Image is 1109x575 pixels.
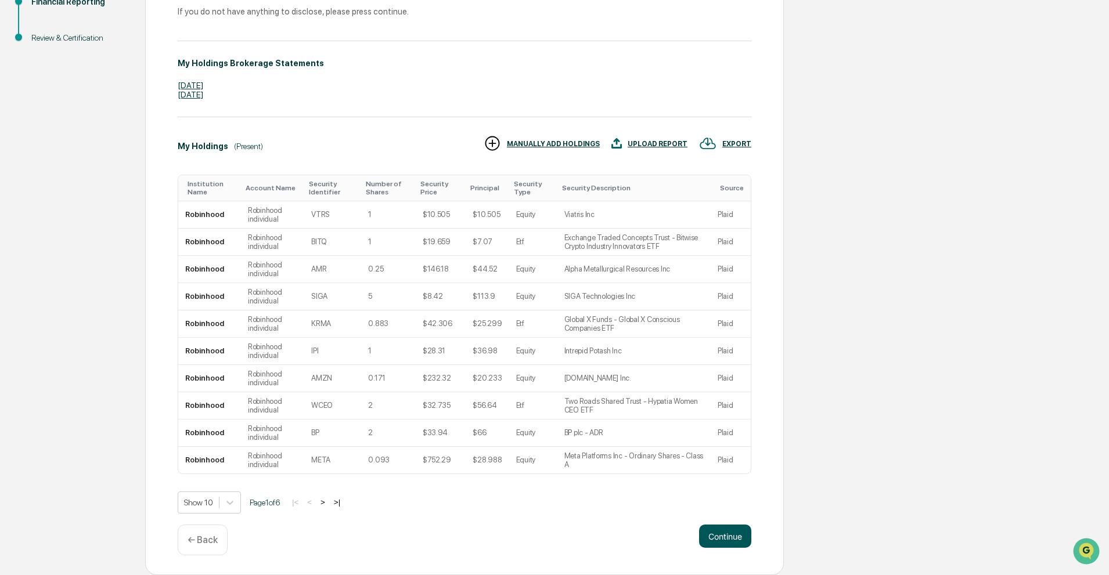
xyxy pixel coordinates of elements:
div: UPLOAD REPORT [628,140,687,148]
td: Etf [509,229,557,256]
td: Equity [509,256,557,283]
td: $19.659 [416,229,466,256]
td: Plaid [711,283,751,310]
td: Robinhood [178,392,241,420]
div: Toggle SortBy [720,184,746,192]
td: Robinhood [178,283,241,310]
td: Robinhood [178,256,241,283]
img: MANUALLY ADD HOLDINGS [484,135,501,152]
td: SIGA [304,283,361,310]
button: |< [289,497,302,507]
div: EXPORT [722,140,751,148]
img: UPLOAD REPORT [611,135,622,152]
span: Preclearance [23,146,75,158]
td: WCEO [304,392,361,420]
td: BP plc - ADR [557,420,711,447]
td: $32.735 [416,392,466,420]
td: 1 [361,229,416,256]
td: 1 [361,338,416,365]
td: [DOMAIN_NAME] Inc. [557,365,711,392]
td: $20.233 [466,365,509,392]
div: Toggle SortBy [514,180,553,196]
td: Plaid [711,229,751,256]
div: We're available if you need us! [39,100,147,110]
td: Robinhood individual [241,283,304,310]
a: 🗄️Attestations [80,142,149,162]
td: BP [304,420,361,447]
div: Toggle SortBy [562,184,706,192]
div: 🖐️ [12,147,21,157]
div: If you do not have anything to disclose, please press continue. [178,6,751,16]
td: Robinhood individual [241,365,304,392]
td: $7.07 [466,229,509,256]
div: MANUALLY ADD HOLDINGS [507,140,600,148]
td: META [304,447,361,473]
td: Global X Funds - Global X Conscious Companies ETF [557,310,711,338]
span: Data Lookup [23,168,73,180]
td: $36.98 [466,338,509,365]
td: Equity [509,447,557,473]
button: Continue [699,525,751,548]
td: Equity [509,338,557,365]
td: Equity [509,365,557,392]
div: Toggle SortBy [188,180,236,196]
div: Toggle SortBy [366,180,411,196]
td: Robinhood [178,420,241,447]
td: Plaid [711,365,751,392]
td: Plaid [711,256,751,283]
td: $10.505 [416,201,466,229]
div: [DATE] [178,81,751,90]
td: Robinhood individual [241,420,304,447]
td: $232.32 [416,365,466,392]
td: Two Roads Shared Trust - Hypatia Women CEO ETF [557,392,711,420]
button: >| [330,497,344,507]
td: Intrepid Potash Inc [557,338,711,365]
a: 🖐️Preclearance [7,142,80,162]
td: $56.64 [466,392,509,420]
td: VTRS [304,201,361,229]
a: Powered byPylon [82,196,141,205]
td: Robinhood individual [241,229,304,256]
td: Etf [509,392,557,420]
td: Robinhood [178,447,241,473]
td: KRMA [304,310,361,338]
div: (Present) [234,142,263,151]
button: Start new chat [197,92,211,106]
td: Robinhood individual [241,201,304,229]
td: Alpha Metallurgical Resources Inc [557,256,711,283]
td: Equity [509,420,557,447]
span: Pylon [116,197,141,205]
td: Equity [509,201,557,229]
td: 2 [361,420,416,447]
td: 5 [361,283,416,310]
td: Plaid [711,420,751,447]
button: > [317,497,329,507]
div: Toggle SortBy [470,184,504,192]
td: Plaid [711,447,751,473]
td: $8.42 [416,283,466,310]
div: Toggle SortBy [246,184,300,192]
td: AMR [304,256,361,283]
td: Equity [509,283,557,310]
a: 🔎Data Lookup [7,164,78,185]
iframe: Open customer support [1072,537,1103,568]
td: BITQ [304,229,361,256]
span: Page 1 of 6 [250,498,280,507]
td: Exchange Traded Concepts Trust - Bitwise Crypto Industry Innovators ETF [557,229,711,256]
img: 1746055101610-c473b297-6a78-478c-a979-82029cc54cd1 [12,89,33,110]
td: Robinhood [178,365,241,392]
td: 1 [361,201,416,229]
div: [DATE] [178,90,751,99]
td: Robinhood [178,229,241,256]
td: AMZN [304,365,361,392]
td: $28.988 [466,447,509,473]
div: Toggle SortBy [309,180,357,196]
td: Robinhood [178,310,241,338]
td: Robinhood individual [241,447,304,473]
td: $146.18 [416,256,466,283]
td: IPI [304,338,361,365]
td: $10.505 [466,201,509,229]
td: $28.31 [416,338,466,365]
div: Toggle SortBy [420,180,462,196]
